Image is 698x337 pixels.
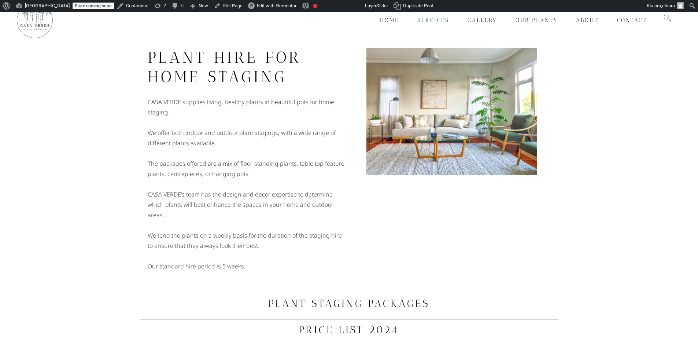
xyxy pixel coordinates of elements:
[366,48,536,175] img: Plant Hire
[662,3,675,8] span: chiara
[417,17,449,23] span: Services
[516,17,558,23] span: Our Plants
[148,158,346,179] p: The packages offered are a mix of floor-standing plants, table top feature plants, centrepieces, ...
[617,17,647,23] span: Contact
[148,97,346,117] p: CASA VERDE supplies living, healthy plants in beautiful pots for home staging.
[257,3,296,8] span: Edit with Elementor
[148,230,346,251] p: We tend the plants on a weekly basis for the duration of the staging hire to ensure that they alw...
[73,3,114,9] a: Store coming soon
[148,128,346,148] p: We offer both indoor and outdoor plant stagings, with a wide range of different plants available.
[576,17,599,23] span: About
[324,1,365,10] img: Views over 48 hours. Click for more Jetpack Stats.
[148,261,346,271] p: Our standard hire period is 5 weeks.
[380,17,399,23] span: Home
[148,48,346,87] h2: PLANT HIRE FOR HOME STAGING
[313,4,317,8] div: Focus keyphrase not set
[144,323,554,337] h3: PRICE LIST 2024
[468,17,497,23] span: Gallery
[144,297,554,311] h3: PLANT STAGING PACKAGES
[148,189,346,220] p: CASA VERDE’s team has the design and decor expertise to determine which plants will best enhance ...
